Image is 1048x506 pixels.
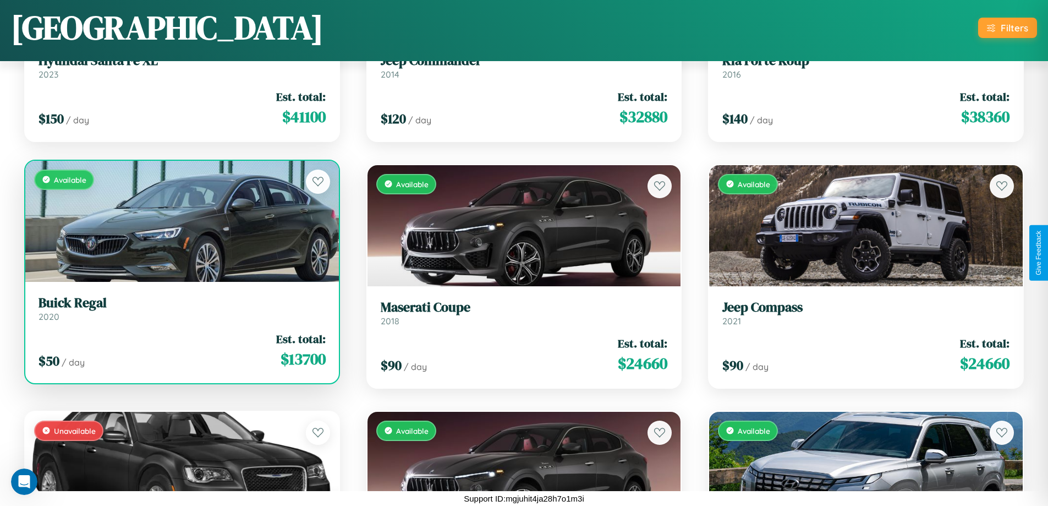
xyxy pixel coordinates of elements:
h3: Jeep Commander [381,53,668,69]
span: $ 90 [722,356,743,374]
span: / day [66,115,89,126]
h3: Buick Regal [39,295,326,311]
span: $ 38360 [961,106,1009,128]
h3: Jeep Compass [722,300,1009,315]
span: Available [738,179,770,189]
span: Unavailable [54,426,96,436]
p: Support ID: mgjuhit4ja28h7o1m3i [464,491,584,506]
div: Filters [1001,22,1028,34]
h3: Maserati Coupe [381,300,668,315]
span: Available [396,179,429,189]
h3: Kia Forte Koup [722,53,1009,69]
span: / day [408,115,431,126]
span: / day [404,361,427,372]
iframe: Intercom live chat [11,469,37,495]
span: $ 140 [722,110,748,128]
a: Jeep Compass2021 [722,300,1009,327]
span: $ 120 [381,110,406,128]
a: Buick Regal2020 [39,295,326,322]
span: Est. total: [276,89,326,105]
a: Maserati Coupe2018 [381,300,668,327]
span: Available [54,175,86,184]
span: $ 90 [381,356,402,374]
span: 2020 [39,311,59,322]
span: $ 32880 [619,106,667,128]
span: Est. total: [276,331,326,347]
span: 2018 [381,315,399,327]
div: Give Feedback [1035,231,1042,275]
span: Est. total: [960,335,1009,351]
a: Kia Forte Koup2016 [722,53,1009,80]
span: / day [750,115,773,126]
span: 2014 [381,69,399,80]
span: $ 50 [39,352,59,370]
span: $ 41100 [282,106,326,128]
span: $ 150 [39,110,64,128]
span: / day [745,361,769,372]
span: Available [738,426,770,436]
span: / day [62,357,85,368]
span: Available [396,426,429,436]
span: Est. total: [618,335,667,351]
a: Jeep Commander2014 [381,53,668,80]
span: $ 24660 [618,352,667,374]
button: Filters [978,18,1037,38]
h1: [GEOGRAPHIC_DATA] [11,5,323,50]
span: Est. total: [960,89,1009,105]
span: $ 24660 [960,352,1009,374]
a: Hyundai Santa Fe XL2023 [39,53,326,80]
h3: Hyundai Santa Fe XL [39,53,326,69]
span: 2021 [722,315,741,327]
span: 2023 [39,69,58,80]
span: Est. total: [618,89,667,105]
span: 2016 [722,69,741,80]
span: $ 13700 [281,348,326,370]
